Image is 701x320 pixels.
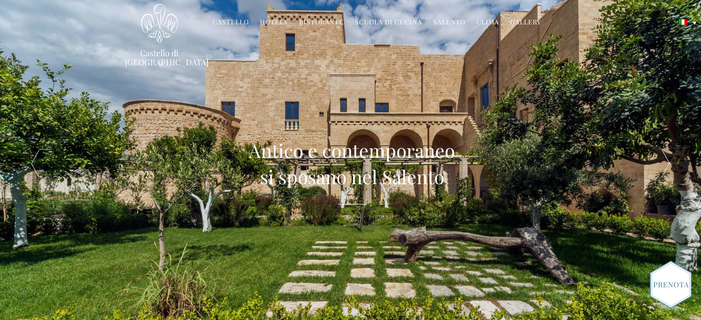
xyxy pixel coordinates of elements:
a: Clima [477,17,499,28]
a: Castello di [GEOGRAPHIC_DATA] [125,48,194,67]
a: Salento [433,17,465,28]
a: Hotels [260,17,288,28]
a: Castello [212,17,249,28]
img: Italiano [679,19,687,25]
a: Gallery [510,17,541,28]
h2: Antico e contemporaneo si sposano nel Salento [249,137,455,189]
a: Scuola di Cucina [355,17,422,28]
img: Castello di Ugento [141,4,178,43]
img: Book_Button_Italian.png [650,261,692,308]
a: Ristorante [299,17,344,28]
